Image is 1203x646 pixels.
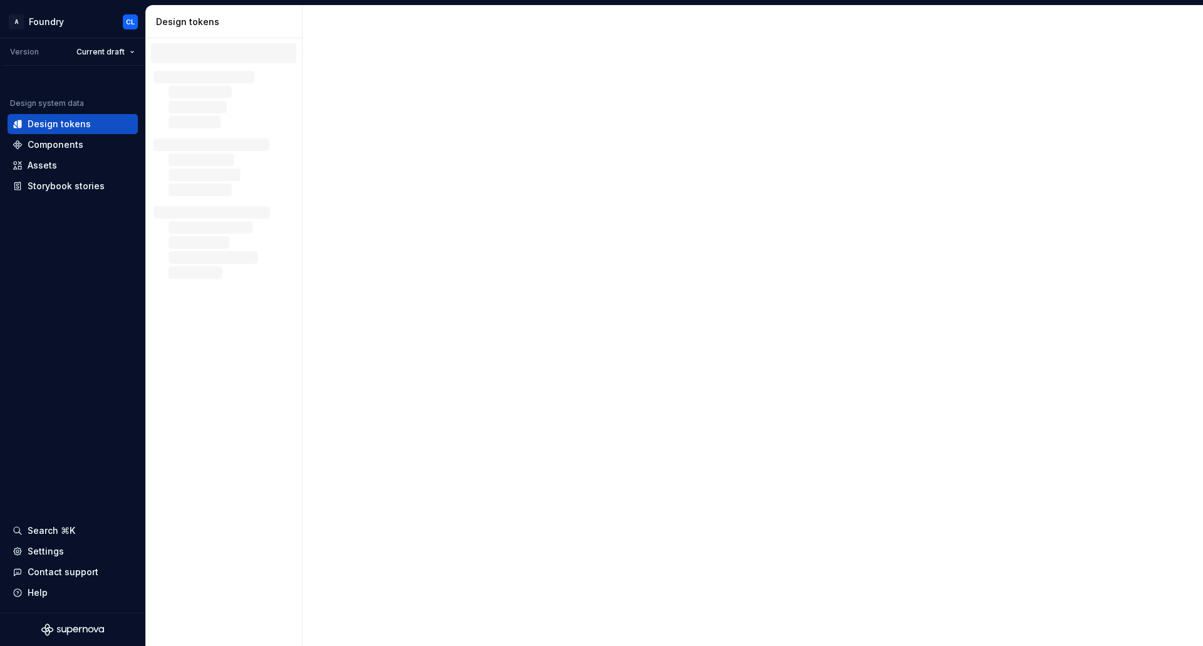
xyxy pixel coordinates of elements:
div: A [9,14,24,29]
a: Design tokens [8,114,138,134]
button: AFoundryCL [3,8,143,35]
button: Search ⌘K [8,521,138,541]
div: Components [28,138,83,151]
div: Design tokens [28,118,91,130]
div: Search ⌘K [28,524,75,537]
div: Design tokens [156,16,297,28]
span: Current draft [76,47,125,57]
div: Contact support [28,566,98,578]
div: Storybook stories [28,180,105,192]
div: CL [126,17,135,27]
a: Storybook stories [8,176,138,196]
button: Current draft [71,43,140,61]
svg: Supernova Logo [41,623,104,636]
div: Version [10,47,39,57]
button: Help [8,583,138,603]
div: Help [28,586,48,599]
button: Contact support [8,562,138,582]
div: Assets [28,159,57,172]
div: Design system data [10,98,84,108]
div: Settings [28,545,64,558]
a: Components [8,135,138,155]
a: Settings [8,541,138,561]
div: Foundry [29,16,64,28]
a: Assets [8,155,138,175]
